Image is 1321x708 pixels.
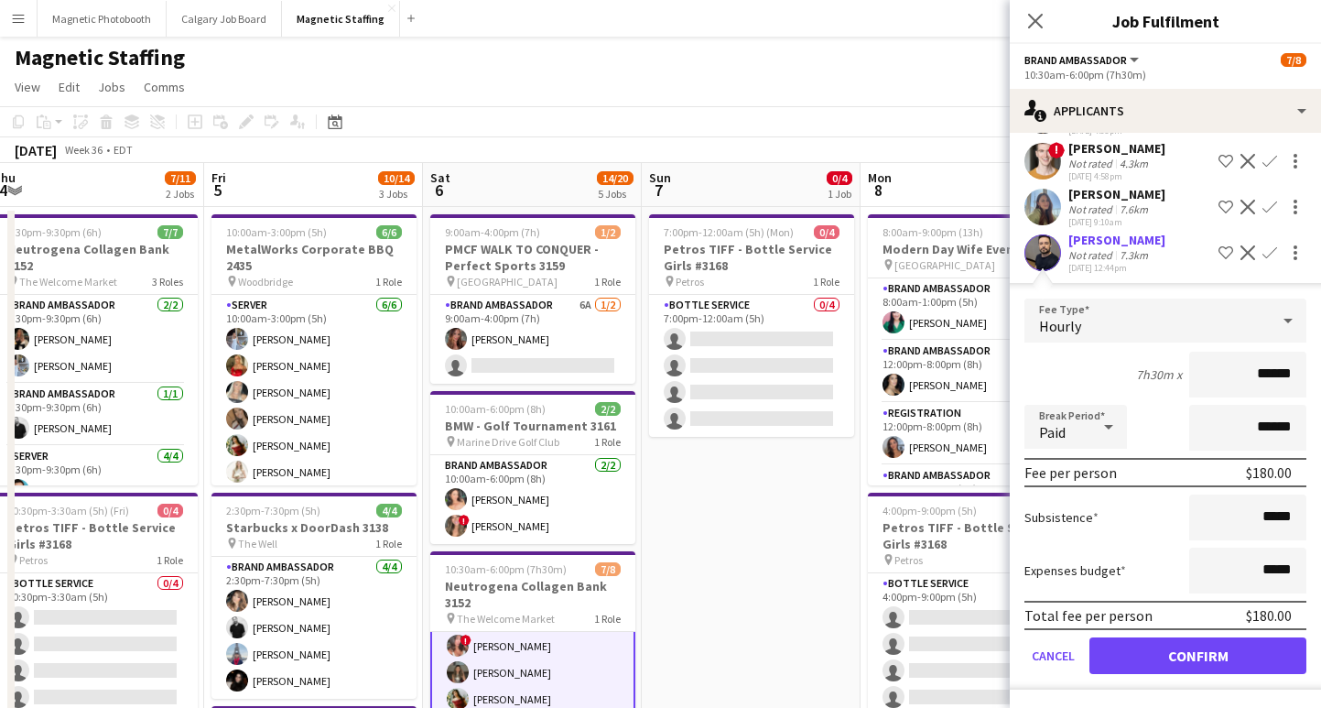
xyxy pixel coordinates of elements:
span: 1 Role [375,275,402,289]
span: 7/8 [595,562,621,576]
app-job-card: 2:30pm-7:30pm (5h)4/4Starbucks x DoorDash 3138 The Well1 RoleBrand Ambassador4/42:30pm-7:30pm (5h... [211,493,417,699]
h1: Magnetic Staffing [15,44,185,71]
div: 1 Job [828,187,851,201]
div: 2 Jobs [166,187,195,201]
span: ! [1048,142,1065,158]
div: Not rated [1068,248,1116,262]
span: 0/4 [814,225,839,239]
a: Jobs [91,75,133,99]
span: Mon [868,169,892,186]
span: Sat [430,169,450,186]
div: $180.00 [1246,463,1292,482]
span: Paid [1039,423,1066,441]
app-card-role: Brand Ambassador4/42:30pm-7:30pm (5h)[PERSON_NAME][PERSON_NAME][PERSON_NAME][PERSON_NAME] [211,557,417,699]
div: 7.3km [1116,248,1152,262]
span: 10:00am-6:00pm (8h) [445,402,546,416]
a: Comms [136,75,192,99]
app-card-role: Brand Ambassador1/18:00am-1:00pm (5h)[PERSON_NAME] [868,278,1073,341]
span: The Well [238,537,277,550]
span: Marine Drive Golf Club [457,435,559,449]
span: 10:00am-3:00pm (5h) [226,225,327,239]
button: Calgary Job Board [167,1,282,37]
button: Magnetic Photobooth [38,1,167,37]
span: Fri [211,169,226,186]
a: Edit [51,75,87,99]
span: 10:30pm-3:30am (5h) (Fri) [7,504,129,517]
h3: PMCF WALK TO CONQUER - Perfect Sports 3159 [430,241,635,274]
div: 4.3km [1116,157,1152,170]
span: Petros [676,275,704,289]
div: Applicants [1010,89,1321,133]
button: Confirm [1089,637,1306,674]
app-job-card: 10:00am-3:00pm (5h)6/6MetalWorks Corporate BBQ 2435 Woodbridge1 RoleServer6/610:00am-3:00pm (5h)[... [211,214,417,485]
span: Comms [144,79,185,95]
div: [PERSON_NAME] [1068,186,1165,202]
span: 10/14 [378,171,415,185]
span: Week 36 [60,143,106,157]
label: Expenses budget [1024,562,1126,579]
span: The Welcome Market [19,275,117,289]
span: Hourly [1039,317,1081,335]
div: [PERSON_NAME] [1068,140,1165,157]
button: Brand Ambassador [1024,53,1142,67]
div: 10:30am-6:00pm (7h30m) [1024,68,1306,82]
span: 4:00pm-9:00pm (5h) [882,504,977,517]
span: 1 Role [157,553,183,567]
div: [PERSON_NAME] [1068,232,1165,248]
h3: Starbucks x DoorDash 3138 [211,519,417,536]
h3: Petros TIFF - Bottle Service Girls #3168 [649,241,854,274]
span: 8 [865,180,892,201]
h3: BMW - Golf Tournament 3161 [430,418,635,434]
span: 0/4 [157,504,183,517]
app-job-card: 9:00am-4:00pm (7h)1/2PMCF WALK TO CONQUER - Perfect Sports 3159 [GEOGRAPHIC_DATA]1 RoleBrand Amba... [430,214,635,384]
span: 14/20 [597,171,633,185]
span: Petros [894,553,923,567]
span: 1 Role [594,435,621,449]
app-card-role: Brand Ambassador2/24:00pm-9:00pm (5h) [868,465,1073,554]
span: View [15,79,40,95]
app-job-card: 10:00am-6:00pm (8h)2/2BMW - Golf Tournament 3161 Marine Drive Golf Club1 RoleBrand Ambassador2/21... [430,391,635,544]
h3: Job Fulfilment [1010,9,1321,33]
app-job-card: 8:00am-9:00pm (13h)5/5Modern Day Wife Event 3070 [GEOGRAPHIC_DATA]4 RolesBrand Ambassador1/18:00a... [868,214,1073,485]
div: EDT [114,143,133,157]
div: Not rated [1068,157,1116,170]
span: 7/8 [1281,53,1306,67]
span: 1 Role [594,612,621,626]
div: Not rated [1068,202,1116,216]
div: 7.6km [1116,202,1152,216]
span: ! [460,635,471,646]
div: 3 Jobs [379,187,414,201]
button: Magnetic Staffing [282,1,400,37]
span: 6 [428,180,450,201]
div: $180.00 [1246,606,1292,625]
span: Edit [59,79,80,95]
span: Brand Ambassador [1024,53,1127,67]
span: The Welcome Market [457,612,555,626]
app-card-role: Registration1/112:00pm-8:00pm (8h)[PERSON_NAME] [868,403,1073,465]
span: 7/7 [157,225,183,239]
span: 7/11 [165,171,196,185]
app-job-card: 7:00pm-12:00am (5h) (Mon)0/4Petros TIFF - Bottle Service Girls #3168 Petros1 RoleBottle Service0/... [649,214,854,437]
button: Cancel [1024,637,1082,674]
div: 5 Jobs [598,187,633,201]
span: 9:00am-4:00pm (7h) [445,225,540,239]
div: [DATE] 4:58pm [1068,170,1165,182]
span: 10:30am-6:00pm (7h30m) [445,562,567,576]
div: Fee per person [1024,463,1117,482]
app-card-role: Server6/610:00am-3:00pm (5h)[PERSON_NAME][PERSON_NAME][PERSON_NAME][PERSON_NAME][PERSON_NAME][PER... [211,295,417,490]
span: Woodbridge [238,275,293,289]
h3: Modern Day Wife Event 3070 [868,241,1073,257]
div: [DATE] [15,141,57,159]
label: Subsistence [1024,509,1099,526]
span: [GEOGRAPHIC_DATA] [894,258,995,272]
span: 1 Role [375,537,402,550]
div: Total fee per person [1024,606,1153,625]
span: 1 Role [813,275,839,289]
span: 0/4 [827,171,852,185]
span: ! [459,515,470,526]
